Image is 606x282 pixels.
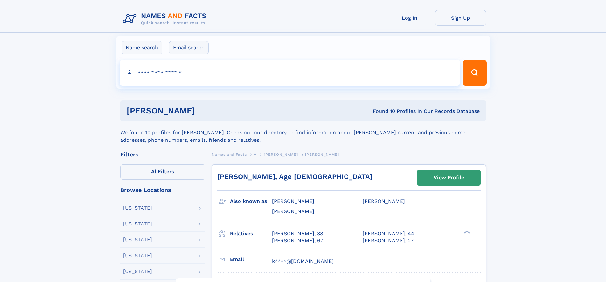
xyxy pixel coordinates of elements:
[463,230,470,234] div: ❯
[230,254,272,265] h3: Email
[123,205,152,210] div: [US_STATE]
[417,170,480,185] a: View Profile
[363,237,414,244] a: [PERSON_NAME], 27
[264,150,298,158] a: [PERSON_NAME]
[127,107,284,115] h1: [PERSON_NAME]
[120,152,205,157] div: Filters
[230,196,272,207] h3: Also known as
[123,237,152,242] div: [US_STATE]
[434,170,464,185] div: View Profile
[212,150,247,158] a: Names and Facts
[120,164,205,180] label: Filters
[120,187,205,193] div: Browse Locations
[230,228,272,239] h3: Relatives
[272,237,323,244] a: [PERSON_NAME], 67
[254,150,257,158] a: A
[272,208,314,214] span: [PERSON_NAME]
[217,173,373,181] a: [PERSON_NAME], Age [DEMOGRAPHIC_DATA]
[122,41,162,54] label: Name search
[384,10,435,26] a: Log In
[123,221,152,226] div: [US_STATE]
[120,121,486,144] div: We found 10 profiles for [PERSON_NAME]. Check out our directory to find information about [PERSON...
[120,60,460,86] input: search input
[254,152,257,157] span: A
[123,253,152,258] div: [US_STATE]
[363,230,414,237] a: [PERSON_NAME], 44
[363,198,405,204] span: [PERSON_NAME]
[120,10,212,27] img: Logo Names and Facts
[435,10,486,26] a: Sign Up
[305,152,339,157] span: [PERSON_NAME]
[264,152,298,157] span: [PERSON_NAME]
[169,41,209,54] label: Email search
[284,108,480,115] div: Found 10 Profiles In Our Records Database
[272,230,323,237] a: [PERSON_NAME], 38
[272,198,314,204] span: [PERSON_NAME]
[463,60,486,86] button: Search Button
[151,169,158,175] span: All
[123,269,152,274] div: [US_STATE]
